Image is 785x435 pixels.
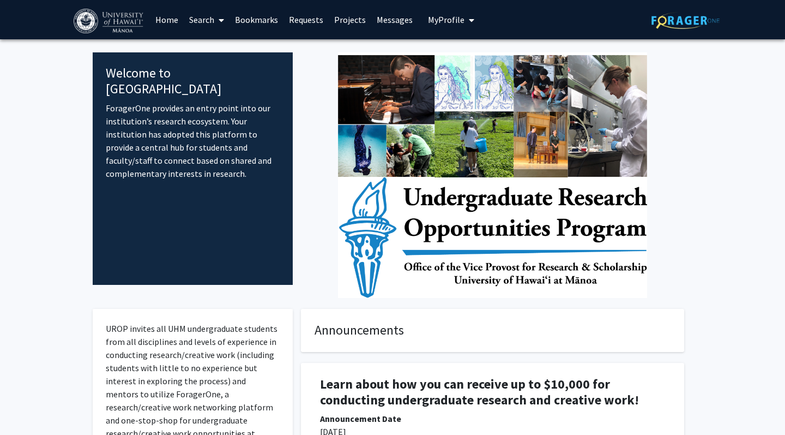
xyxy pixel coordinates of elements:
a: Messages [371,1,418,39]
img: ForagerOne Logo [651,12,720,29]
a: Bookmarks [230,1,283,39]
a: Requests [283,1,329,39]
h4: Welcome to [GEOGRAPHIC_DATA] [106,65,280,97]
iframe: Chat [8,386,46,427]
div: Announcement Date [320,412,665,425]
p: ForagerOne provides an entry point into our institution’s research ecosystem. Your institution ha... [106,102,280,180]
a: Search [184,1,230,39]
h1: Learn about how you can receive up to $10,000 for conducting undergraduate research and creative ... [320,377,665,408]
a: Home [150,1,184,39]
img: University of Hawaiʻi at Mānoa Logo [74,9,146,33]
img: Cover Image [338,52,647,298]
a: Projects [329,1,371,39]
span: My Profile [428,14,464,25]
h4: Announcements [315,323,671,338]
